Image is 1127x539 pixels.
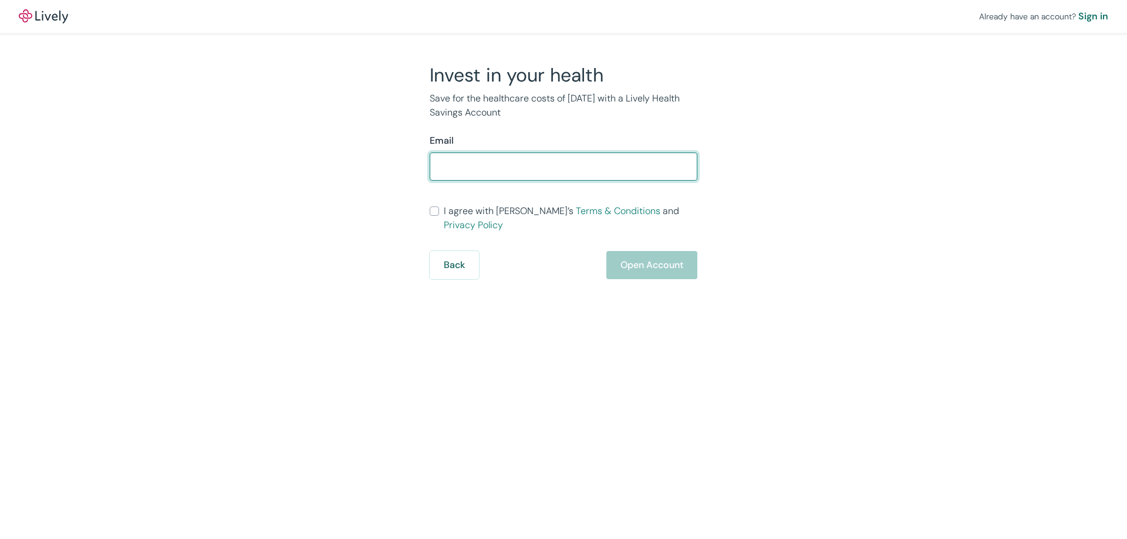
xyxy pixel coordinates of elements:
div: Already have an account? [979,9,1108,23]
h2: Invest in your health [430,63,697,87]
a: LivelyLively [19,9,68,23]
button: Back [430,251,479,279]
a: Terms & Conditions [576,205,660,217]
label: Email [430,134,454,148]
span: I agree with [PERSON_NAME]’s and [444,204,697,232]
p: Save for the healthcare costs of [DATE] with a Lively Health Savings Account [430,91,697,120]
img: Lively [19,9,68,23]
a: Privacy Policy [444,219,503,231]
a: Sign in [1078,9,1108,23]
